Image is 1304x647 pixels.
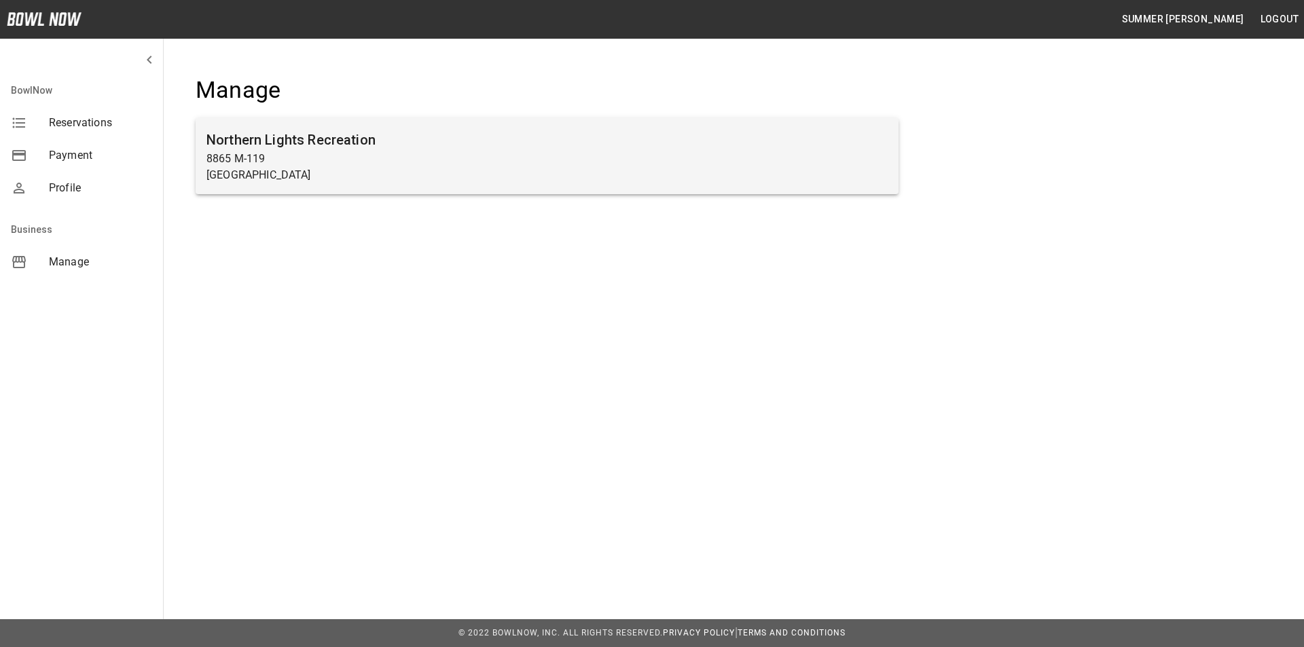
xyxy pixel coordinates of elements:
[49,115,152,131] span: Reservations
[196,76,899,105] h4: Manage
[738,628,846,637] a: Terms and Conditions
[206,167,888,183] p: [GEOGRAPHIC_DATA]
[458,628,663,637] span: © 2022 BowlNow, Inc. All Rights Reserved.
[49,147,152,164] span: Payment
[49,180,152,196] span: Profile
[1117,7,1250,32] button: Summer [PERSON_NAME]
[206,151,888,167] p: 8865 M-119
[7,12,81,26] img: logo
[1255,7,1304,32] button: Logout
[49,254,152,270] span: Manage
[663,628,735,637] a: Privacy Policy
[206,129,888,151] h6: Northern Lights Recreation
